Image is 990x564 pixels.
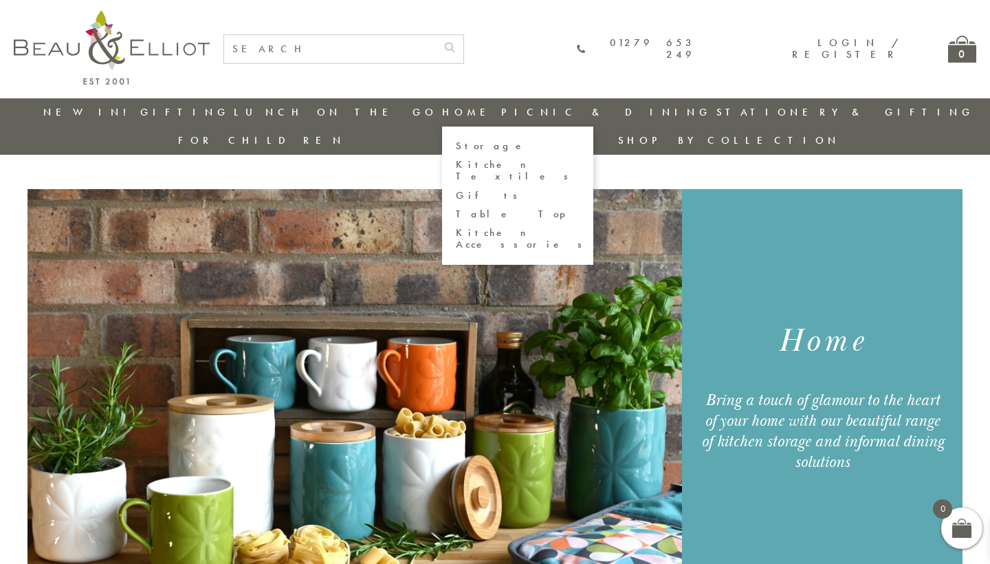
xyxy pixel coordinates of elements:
a: 01279 653 249 [577,37,695,61]
a: Table Top [456,208,580,220]
h1: Home [698,321,945,362]
a: For Children [178,133,345,147]
a: Kitchen Accessories [456,227,580,251]
a: Login / Register [792,36,900,61]
a: Picnic & Dining [501,105,712,119]
img: logo [14,10,210,85]
div: Bring a touch of glamour to the heart of your home with our beautiful range of kitchen storage an... [698,390,945,473]
a: Lunch On The Go [234,105,437,119]
a: Stationery & Gifting [716,105,974,119]
span: 0 [933,499,952,519]
a: Gifts [456,190,580,202]
a: Storage [456,140,580,152]
a: Shop by collection [618,133,840,147]
input: SEARCH [224,35,436,63]
a: Home [442,105,497,119]
a: Kitchen Textiles [456,159,580,183]
a: 0 [948,36,976,63]
a: Gifting [140,105,230,119]
a: New in! [43,105,135,119]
